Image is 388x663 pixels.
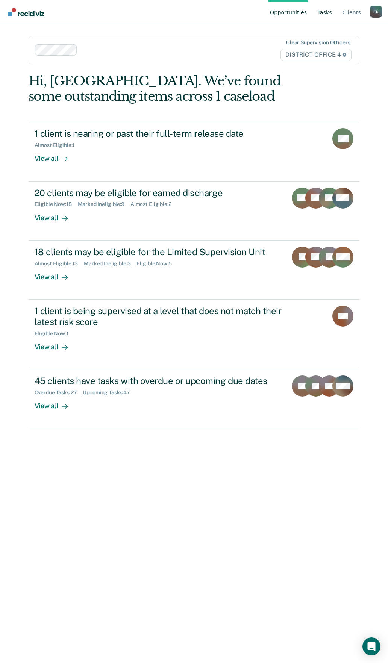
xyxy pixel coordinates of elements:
a: 18 clients may be eligible for the Limited Supervision UnitAlmost Eligible:13Marked Ineligible:3E... [29,241,360,300]
div: View all [35,336,77,351]
div: E K [370,6,382,18]
div: Hi, [GEOGRAPHIC_DATA]. We’ve found some outstanding items across 1 caseload [29,73,294,104]
div: Eligible Now : 18 [35,201,78,207]
div: 1 client is nearing or past their full-term release date [35,128,299,139]
a: 1 client is nearing or past their full-term release dateAlmost Eligible:1View all [29,122,360,181]
div: Upcoming Tasks : 47 [83,389,136,396]
button: Profile dropdown button [370,6,382,18]
img: Recidiviz [8,8,44,16]
div: View all [35,396,77,410]
div: Open Intercom Messenger [362,637,380,655]
a: 1 client is being supervised at a level that does not match their latest risk scoreEligible Now:1... [29,300,360,369]
div: Clear supervision officers [286,39,350,46]
div: View all [35,266,77,281]
div: Eligible Now : 1 [35,330,74,337]
div: Eligible Now : 5 [136,260,177,267]
div: 45 clients have tasks with overdue or upcoming due dates [35,375,282,386]
div: View all [35,207,77,222]
div: 1 client is being supervised at a level that does not match their latest risk score [35,306,299,327]
span: DISTRICT OFFICE 4 [280,49,352,61]
div: Overdue Tasks : 27 [35,389,83,396]
div: Marked Ineligible : 3 [84,260,136,267]
div: 18 clients may be eligible for the Limited Supervision Unit [35,247,282,257]
div: Almost Eligible : 13 [35,260,84,267]
div: Almost Eligible : 1 [35,142,81,148]
div: View all [35,148,77,163]
a: 20 clients may be eligible for earned dischargeEligible Now:18Marked Ineligible:9Almost Eligible:... [29,182,360,241]
div: 20 clients may be eligible for earned discharge [35,188,282,198]
a: 45 clients have tasks with overdue or upcoming due datesOverdue Tasks:27Upcoming Tasks:47View all [29,369,360,428]
div: Marked Ineligible : 9 [78,201,130,207]
div: Almost Eligible : 2 [130,201,177,207]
